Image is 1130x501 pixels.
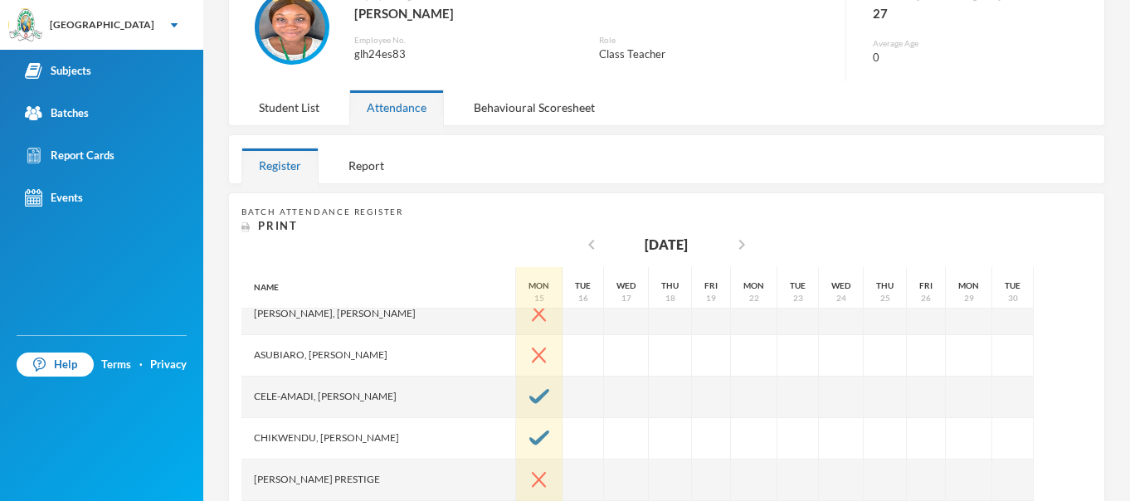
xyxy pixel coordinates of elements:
div: Events [25,189,83,207]
a: Help [17,353,94,377]
div: Mon [743,280,764,292]
div: Report Cards [25,147,114,164]
div: 22 [749,292,759,304]
div: 25 [880,292,890,304]
div: Fri [919,280,933,292]
div: 18 [665,292,675,304]
div: 23 [793,292,803,304]
div: 16 [578,292,588,304]
div: Subjects [25,62,91,80]
div: · [139,357,143,373]
div: Register [241,148,319,183]
div: Cele-amadi, [PERSON_NAME] [241,377,516,418]
a: Privacy [150,357,187,373]
div: Report [331,148,402,183]
div: Batches [25,105,89,122]
div: Name [241,267,516,309]
div: Thu [661,280,679,292]
div: Mon [958,280,979,292]
div: Asubiaro, [PERSON_NAME] [241,335,516,377]
div: Thu [876,280,894,292]
div: [DATE] [645,235,688,255]
i: chevron_right [732,235,752,255]
div: Fri [704,280,718,292]
div: 17 [621,292,631,304]
div: 29 [964,292,974,304]
div: Tue [790,280,806,292]
div: Attendance [349,90,444,125]
img: logo [9,9,42,42]
div: [PERSON_NAME] [354,2,833,24]
div: 19 [706,292,716,304]
div: Average Age [873,37,1001,50]
div: 26 [921,292,931,304]
div: [PERSON_NAME] Prestige [241,460,516,501]
div: glh24es83 [354,46,574,63]
div: 27 [873,2,1001,24]
span: Batch Attendance Register [241,207,403,216]
div: 15 [534,292,544,304]
div: Class Teacher [599,46,834,63]
div: Wed [831,280,850,292]
div: Tue [575,280,591,292]
div: Employee No. [354,34,574,46]
div: 0 [873,50,1001,66]
div: Tue [1005,280,1020,292]
div: Mon [528,280,549,292]
i: chevron_left [582,235,602,255]
div: Behavioural Scoresheet [456,90,612,125]
div: 30 [1008,292,1018,304]
span: Print [258,219,298,232]
div: [GEOGRAPHIC_DATA] [50,17,154,32]
div: Student List [241,90,337,125]
div: Role [599,34,834,46]
div: Chikwendu, [PERSON_NAME] [241,418,516,460]
div: Wed [616,280,636,292]
a: Terms [101,357,131,373]
div: 24 [836,292,846,304]
div: [PERSON_NAME], [PERSON_NAME] [241,294,516,335]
